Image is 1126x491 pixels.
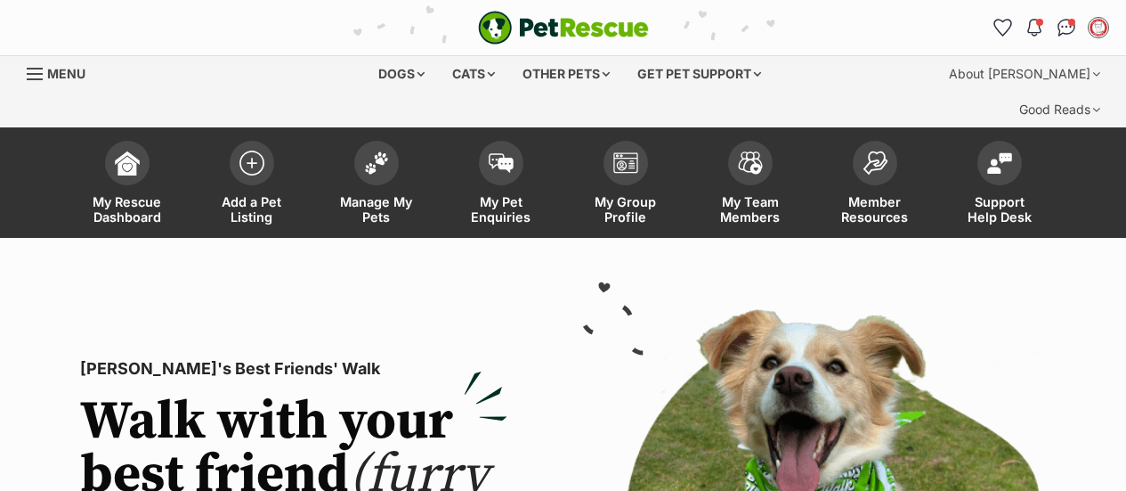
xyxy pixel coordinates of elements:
button: My account [1084,13,1113,42]
div: Get pet support [625,56,774,92]
span: My Group Profile [586,194,666,225]
span: Member Resources [835,194,915,225]
img: add-pet-listing-icon-0afa8454b4691262ce3f59096e99ab1cd57d4a30225e0717b998d2c9b9846f56.svg [239,151,264,176]
a: PetRescue [478,11,649,45]
a: Manage My Pets [314,132,439,238]
img: member-resources-icon-8e73f808a243e03378d46382f2149f9095a855e16c252ad45f914b54edf8863c.svg [863,151,887,175]
ul: Account quick links [988,13,1113,42]
a: My Group Profile [563,132,688,238]
img: help-desk-icon-fdf02630f3aa405de69fd3d07c3f3aa587a6932b1a1747fa1d2bba05be0121f9.svg [987,152,1012,174]
a: Menu [27,56,98,88]
img: notifications-46538b983faf8c2785f20acdc204bb7945ddae34d4c08c2a6579f10ce5e182be.svg [1027,19,1041,37]
img: logo-e224e6f780fb5917bec1dbf3a21bbac754714ae5b6737aabdf751b685950b380.svg [478,11,649,45]
img: dashboard-icon-eb2f2d2d3e046f16d808141f083e7271f6b2e854fb5c12c21221c1fb7104beca.svg [115,151,140,176]
a: My Team Members [688,132,813,238]
a: Conversations [1052,13,1081,42]
div: Cats [440,56,507,92]
img: chat-41dd97257d64d25036548639549fe6c8038ab92f7586957e7f3b1b290dea8141.svg [1057,19,1076,37]
a: My Pet Enquiries [439,132,563,238]
p: [PERSON_NAME]'s Best Friends' Walk [80,356,507,381]
img: pet-enquiries-icon-7e3ad2cf08bfb03b45e93fb7055b45f3efa6380592205ae92323e6603595dc1f.svg [489,153,514,173]
img: manage-my-pets-icon-02211641906a0b7f246fdf0571729dbe1e7629f14944591b6c1af311fb30b64b.svg [364,151,389,175]
div: Dogs [366,56,437,92]
span: Menu [47,66,85,81]
button: Notifications [1020,13,1049,42]
img: group-profile-icon-3fa3cf56718a62981997c0bc7e787c4b2cf8bcc04b72c1350f741eb67cf2f40e.svg [613,152,638,174]
a: Member Resources [813,132,937,238]
span: My Rescue Dashboard [87,194,167,225]
a: Support Help Desk [937,132,1062,238]
span: My Pet Enquiries [461,194,541,225]
img: team-members-icon-5396bd8760b3fe7c0b43da4ab00e1e3bb1a5d9ba89233759b79545d2d3fc5d0d.svg [738,151,763,175]
span: Add a Pet Listing [212,194,292,225]
img: Claire Brookes profile pic [1090,19,1107,37]
a: My Rescue Dashboard [65,132,190,238]
div: About [PERSON_NAME] [936,56,1113,92]
span: My Team Members [710,194,790,225]
span: Support Help Desk [960,194,1040,225]
span: Manage My Pets [336,194,417,225]
a: Favourites [988,13,1017,42]
div: Good Reads [1007,92,1113,127]
div: Other pets [510,56,622,92]
a: Add a Pet Listing [190,132,314,238]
